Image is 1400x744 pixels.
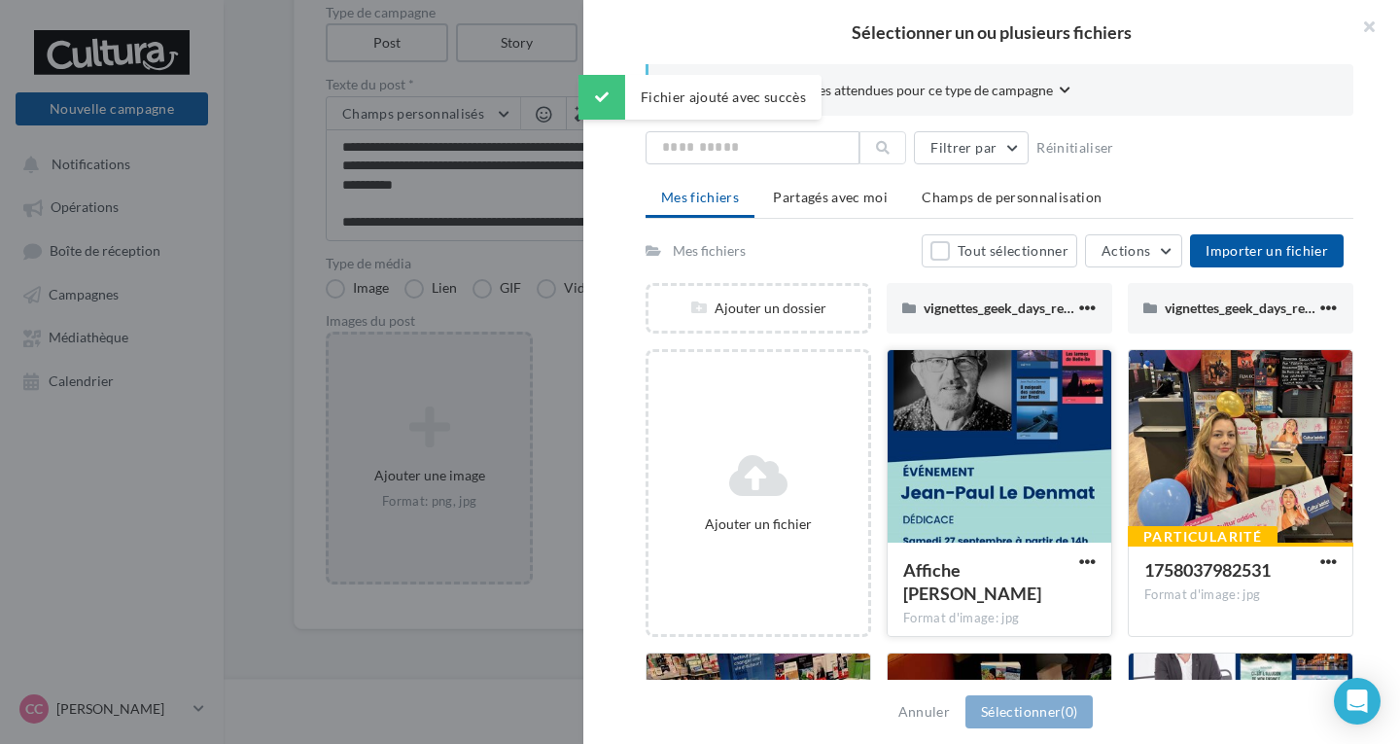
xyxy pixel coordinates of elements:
span: vignettes_geek_days_rennes_02_2025__venir (1) [924,300,1211,316]
button: Importer un fichier [1190,234,1344,267]
button: Tout sélectionner [922,234,1077,267]
span: (0) [1061,703,1077,720]
div: Format d'image: jpg [903,610,1096,627]
div: Ajouter un fichier [656,514,860,534]
button: Réinitialiser [1029,136,1122,159]
span: Actions [1102,242,1150,259]
span: Importer un fichier [1206,242,1328,259]
span: Champs de personnalisation [922,189,1102,205]
div: Mes fichiers [673,241,746,261]
div: Particularité [1128,526,1277,548]
div: Ajouter un dossier [648,299,868,318]
button: Consulter les contraintes attendues pour ce type de campagne [680,80,1070,104]
div: Fichier ajouté avec succès [578,75,822,120]
span: Consulter les contraintes attendues pour ce type de campagne [680,81,1053,100]
button: Annuler [891,700,958,724]
button: Filtrer par [914,131,1029,164]
button: Actions [1085,234,1182,267]
span: 1758037982531 [1144,559,1271,581]
span: Partagés avec moi [773,189,888,205]
span: Affiche Jean-Paul Le Denmat [903,559,1041,604]
h2: Sélectionner un ou plusieurs fichiers [614,23,1369,41]
button: Sélectionner(0) [965,695,1093,728]
span: Mes fichiers [661,189,739,205]
div: Open Intercom Messenger [1334,678,1381,725]
div: Format d'image: jpg [1144,586,1337,604]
